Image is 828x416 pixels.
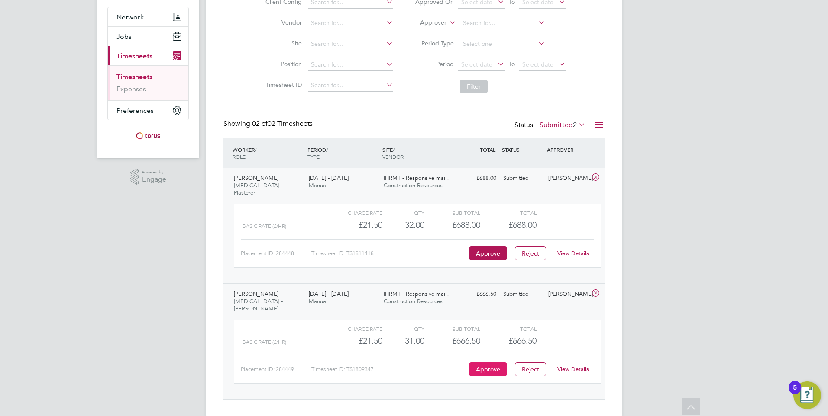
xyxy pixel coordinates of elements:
[424,323,480,334] div: Sub Total
[384,298,448,305] span: Construction Resources…
[545,142,590,157] div: APPROVER
[415,60,454,68] label: Period
[506,58,517,70] span: To
[142,176,166,183] span: Engage
[116,52,152,60] span: Timesheets
[108,65,188,100] div: Timesheets
[327,208,382,218] div: Charge rate
[116,13,144,21] span: Network
[455,171,500,186] div: £688.00
[500,171,545,186] div: Submitted
[108,7,188,26] button: Network
[108,46,188,65] button: Timesheets
[326,146,328,153] span: /
[305,142,380,164] div: PERIOD
[382,323,424,334] div: QTY
[500,287,545,301] div: Submitted
[241,246,311,260] div: Placement ID: 284448
[384,290,451,298] span: IHRMT - Responsive mai…
[311,362,467,376] div: Timesheet ID: TS1809347
[460,17,545,29] input: Search for...
[234,298,283,312] span: [MEDICAL_DATA] - [PERSON_NAME]
[384,182,448,189] span: Construction Resources…
[116,32,132,41] span: Jobs
[233,153,246,160] span: ROLE
[327,323,382,334] div: Charge rate
[382,218,424,232] div: 32.00
[263,19,302,26] label: Vendor
[263,60,302,68] label: Position
[116,85,146,93] a: Expenses
[142,169,166,176] span: Powered by
[508,336,537,346] span: £666.50
[540,121,585,129] label: Submitted
[308,80,393,92] input: Search for...
[263,39,302,47] label: Site
[307,153,320,160] span: TYPE
[108,101,188,120] button: Preferences
[508,220,537,230] span: £688.00
[573,121,577,129] span: 2
[263,81,302,89] label: Timesheet ID
[460,80,488,93] button: Filter
[515,362,546,376] button: Reject
[384,174,451,182] span: IHRMT - Responsive mai…
[793,381,821,409] button: Open Resource Center, 5 new notifications
[243,339,286,345] span: Basic Rate (£/HR)
[460,38,545,50] input: Select one
[393,146,395,153] span: /
[424,334,480,348] div: £666.50
[116,73,152,81] a: Timesheets
[424,208,480,218] div: Sub Total
[382,334,424,348] div: 31.00
[545,287,590,301] div: [PERSON_NAME]
[309,182,327,189] span: Manual
[230,142,305,164] div: WORKER
[133,129,163,143] img: torus-logo-retina.png
[415,39,454,47] label: Period Type
[382,208,424,218] div: QTY
[480,208,536,218] div: Total
[116,106,154,115] span: Preferences
[252,119,268,128] span: 02 of
[514,119,587,131] div: Status
[241,362,311,376] div: Placement ID: 284449
[557,365,589,373] a: View Details
[424,218,480,232] div: £688.00
[234,182,283,196] span: [MEDICAL_DATA] - Plasterer
[108,27,188,46] button: Jobs
[408,19,446,27] label: Approver
[311,246,467,260] div: Timesheet ID: TS1811418
[308,38,393,50] input: Search for...
[130,169,167,185] a: Powered byEngage
[309,290,349,298] span: [DATE] - [DATE]
[793,387,797,399] div: 5
[515,246,546,260] button: Reject
[380,142,455,164] div: SITE
[455,287,500,301] div: £666.50
[309,174,349,182] span: [DATE] - [DATE]
[107,129,189,143] a: Go to home page
[234,290,278,298] span: [PERSON_NAME]
[461,61,492,68] span: Select date
[382,153,404,160] span: VENDOR
[469,362,507,376] button: Approve
[545,171,590,186] div: [PERSON_NAME]
[480,146,495,153] span: TOTAL
[557,250,589,257] a: View Details
[327,218,382,232] div: £21.50
[308,59,393,71] input: Search for...
[500,142,545,157] div: STATUS
[309,298,327,305] span: Manual
[255,146,256,153] span: /
[308,17,393,29] input: Search for...
[469,246,507,260] button: Approve
[243,223,286,229] span: Basic Rate (£/HR)
[327,334,382,348] div: £21.50
[480,323,536,334] div: Total
[252,119,313,128] span: 02 Timesheets
[234,174,278,182] span: [PERSON_NAME]
[223,119,314,128] div: Showing
[522,61,553,68] span: Select date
